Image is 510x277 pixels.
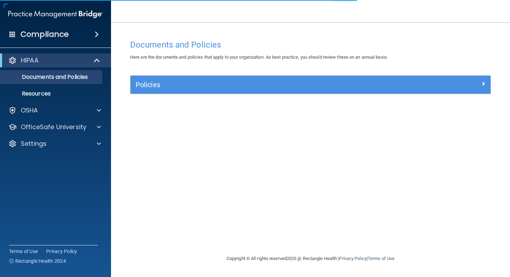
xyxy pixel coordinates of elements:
[20,30,69,39] h4: Compliance
[9,258,66,265] span: Ⓒ Rectangle Health 2024
[8,56,101,65] a: HIPAA
[8,123,101,131] a: OfficeSafe University
[136,81,396,89] h5: Policies
[5,74,99,81] p: Documents and Policies
[5,90,99,97] p: Resources
[21,123,86,131] p: OfficeSafe University
[46,248,77,255] a: Privacy Policy
[339,256,366,261] a: Privacy Policy
[8,106,101,115] a: OSHA
[130,40,491,49] h4: Documents and Policies
[368,256,394,261] a: Terms of Use
[21,56,39,65] p: HIPAA
[8,140,101,148] a: Settings
[184,247,437,270] div: Copyright © All rights reserved 2025 @ Rectangle Health | |
[8,7,103,21] img: PMB logo
[130,54,388,60] span: Here are the documents and policies that apply to your organization. As best practice, you should...
[136,79,485,90] a: Policies
[9,248,38,255] a: Terms of Use
[21,106,38,115] p: OSHA
[21,140,46,148] p: Settings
